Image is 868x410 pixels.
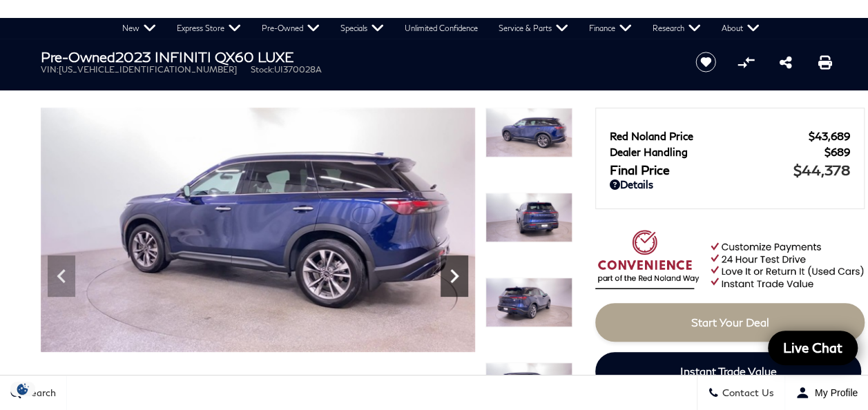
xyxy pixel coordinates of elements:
a: Details [610,178,850,191]
img: Used 2023 Grand Blue INFINITI LUXE image 7 [485,193,572,242]
button: Open user profile menu [785,375,868,410]
a: Specials [330,18,394,39]
a: Finance [579,18,642,39]
span: [US_VEHICLE_IDENTIFICATION_NUMBER] [59,64,237,75]
a: Red Noland Price $43,689 [610,130,850,142]
span: $44,378 [793,162,850,178]
a: About [711,18,770,39]
button: Save vehicle [691,51,721,73]
span: Live Chat [776,339,849,356]
span: $689 [824,146,850,158]
a: Live Chat [768,331,858,365]
span: UI370028A [274,64,322,75]
div: Next [441,255,468,297]
span: My Profile [809,387,858,398]
a: Start Your Deal [595,303,865,342]
span: Stock: [251,64,274,75]
span: Instant Trade Value [680,364,777,378]
nav: Main Navigation [112,18,770,39]
a: Unlimited Confidence [394,18,488,39]
a: Pre-Owned [251,18,330,39]
strong: Pre-Owned [41,48,115,65]
a: Research [642,18,711,39]
span: Final Price [610,162,793,177]
img: Used 2023 Grand Blue INFINITI LUXE image 6 [485,108,572,157]
a: Final Price $44,378 [610,162,850,178]
a: Express Store [166,18,251,39]
section: Click to Open Cookie Consent Modal [7,382,39,396]
a: New [112,18,166,39]
a: Share this Pre-Owned 2023 INFINITI QX60 LUXE [779,54,791,70]
img: Used 2023 Grand Blue INFINITI LUXE image 6 [41,108,475,352]
h1: 2023 INFINITI QX60 LUXE [41,49,673,64]
img: Opt-Out Icon [7,382,39,396]
span: Search [21,387,56,399]
a: Service & Parts [488,18,579,39]
a: Instant Trade Value [595,352,861,391]
a: Print this Pre-Owned 2023 INFINITI QX60 LUXE [818,54,832,70]
img: Used 2023 Grand Blue INFINITI LUXE image 8 [485,277,572,327]
div: Previous [48,255,75,297]
span: Dealer Handling [610,146,824,158]
span: Contact Us [719,387,774,399]
span: Start Your Deal [691,315,769,329]
span: $43,689 [809,130,850,142]
button: Compare Vehicle [735,52,756,72]
a: Dealer Handling $689 [610,146,850,158]
span: Red Noland Price [610,130,809,142]
span: VIN: [41,64,59,75]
